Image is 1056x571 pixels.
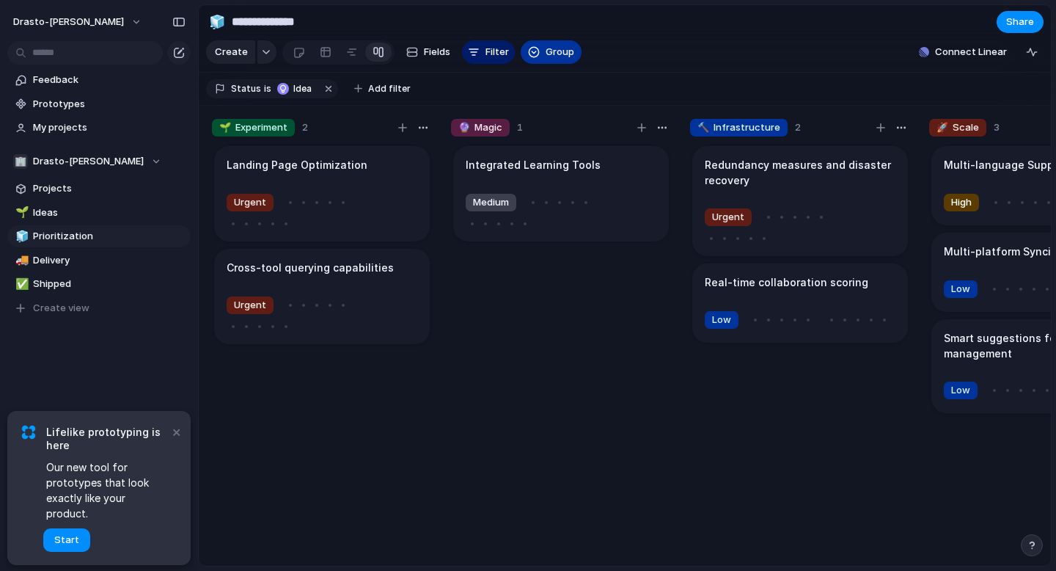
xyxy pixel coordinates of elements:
span: Experiment [219,120,287,135]
button: Urgent [701,206,755,229]
button: Fields [400,40,456,64]
a: 🌱Ideas [7,202,191,224]
button: Connect Linear [913,41,1013,63]
span: Infrastructure [697,120,780,135]
span: 🚀 [936,121,948,133]
button: ✅ [13,277,28,291]
button: Add filter [345,79,419,99]
a: Projects [7,178,191,200]
span: Filter [485,45,509,59]
div: Cross-tool querying capabilitiesUrgent [214,249,430,344]
span: Shipped [33,277,186,291]
div: ✅ [15,276,26,293]
span: 2 [302,120,308,135]
span: Prioritization [33,229,186,244]
span: Low [712,313,731,327]
span: High [951,195,972,210]
span: Delivery [33,253,186,268]
div: Integrated Learning ToolsMedium [453,146,669,241]
button: Share [997,11,1044,33]
button: 🌱 [13,206,28,220]
span: 2 [795,120,801,135]
a: 🚚Delivery [7,250,191,272]
span: 1 [517,120,523,135]
span: Our new tool for prototypes that look exactly like your product. [46,459,169,521]
span: Urgent [712,210,744,225]
button: 🏢Drasto-[PERSON_NAME] [7,150,191,172]
button: Idea [273,81,319,97]
span: Magic [458,120,502,135]
button: Create [206,40,255,64]
button: 🧊 [205,10,229,34]
span: Create [215,45,248,59]
h1: Redundancy measures and disaster recovery [705,157,895,188]
span: Prototypes [33,97,186,112]
span: Low [951,282,970,297]
button: High [940,191,983,214]
span: Feedback [33,73,186,87]
button: Urgent [223,294,277,317]
span: Drasto-[PERSON_NAME] [33,154,144,169]
span: 🔮 [458,121,470,133]
h1: Cross-tool querying capabilities [227,260,394,276]
span: 🔨 [697,121,709,133]
span: Ideas [33,206,186,220]
span: My projects [33,120,186,135]
button: Low [940,379,981,402]
button: Filter [462,40,515,64]
div: 🧊 [209,12,225,32]
span: Scale [936,120,979,135]
span: Create view [33,301,89,316]
span: Medium [473,195,509,210]
h1: Real-time collaboration scoring [705,274,868,291]
span: Projects [33,181,186,196]
h1: Landing Page Optimization [227,157,367,173]
button: Create view [7,297,191,319]
a: My projects [7,117,191,139]
span: Share [1006,15,1034,29]
button: Urgent [223,191,277,214]
a: ✅Shipped [7,273,191,295]
a: Feedback [7,69,191,91]
button: Dismiss [167,423,185,440]
div: 🚚 [15,252,26,269]
a: Prototypes [7,93,191,115]
span: Fields [424,45,450,59]
button: 🧊 [13,229,28,244]
span: drasto-[PERSON_NAME] [13,15,124,29]
button: 🚚 [13,253,28,268]
a: 🧊Prioritization [7,225,191,247]
button: Start [43,528,90,552]
button: Low [940,277,981,301]
button: drasto-[PERSON_NAME] [7,10,150,34]
span: Urgent [234,195,266,210]
button: Low [701,308,742,332]
div: Real-time collaboration scoringLow [692,263,908,343]
span: Idea [293,82,315,95]
div: 🏢 [13,154,28,169]
span: Status [231,82,261,95]
button: is [261,81,274,97]
span: Urgent [234,298,266,313]
span: is [264,82,271,95]
span: Low [951,383,970,398]
span: Start [54,533,79,548]
button: Group [521,40,582,64]
span: Add filter [368,82,411,95]
span: Connect Linear [935,45,1007,59]
div: 🧊 [15,228,26,245]
h1: Integrated Learning Tools [466,157,601,173]
div: Redundancy measures and disaster recoveryUrgent [692,146,908,256]
button: Medium [462,191,520,214]
span: Group [546,45,574,59]
span: 3 [994,120,1000,135]
div: Landing Page OptimizationUrgent [214,146,430,241]
span: Lifelike prototyping is here [46,426,169,452]
div: 🌱 [15,204,26,221]
span: 🌱 [219,121,231,133]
